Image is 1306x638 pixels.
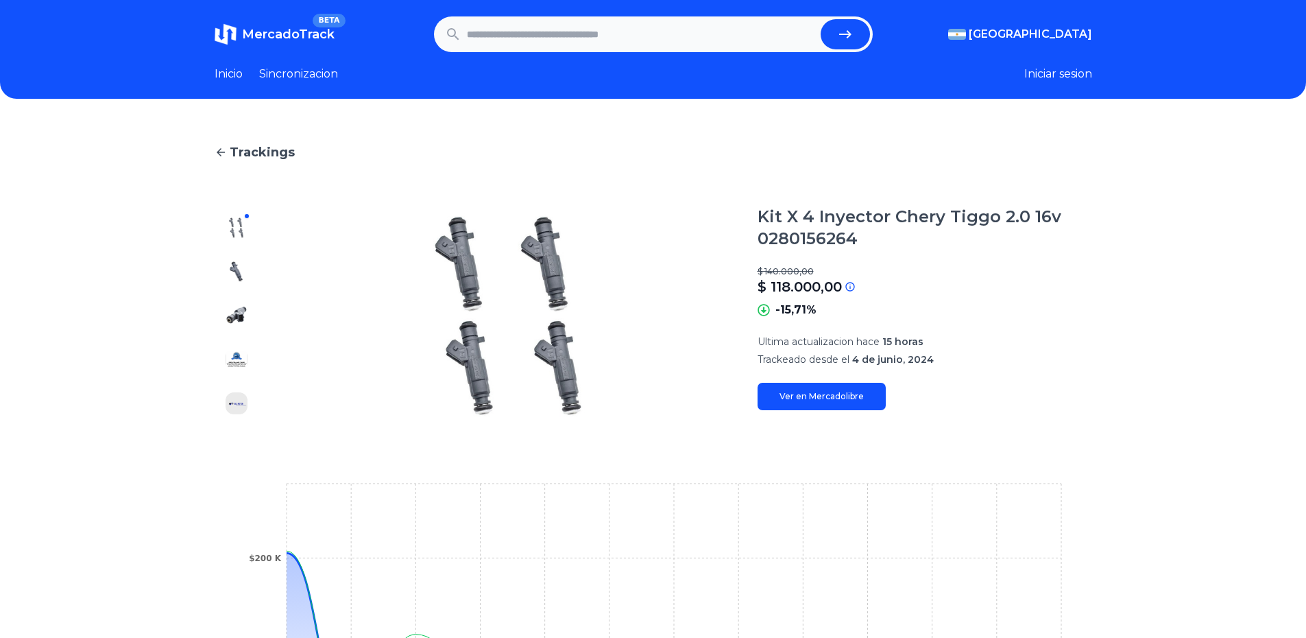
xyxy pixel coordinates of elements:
[758,335,880,348] span: Ultima actualizacion hace
[758,206,1092,250] h1: Kit X 4 Inyector Chery Tiggo 2.0 16v 0280156264
[286,206,730,425] img: Kit X 4 Inyector Chery Tiggo 2.0 16v 0280156264
[249,554,282,563] tspan: $200 K
[226,261,247,283] img: Kit X 4 Inyector Chery Tiggo 2.0 16v 0280156264
[758,266,1092,277] p: $ 140.000,00
[758,277,842,296] p: $ 118.000,00
[226,305,247,327] img: Kit X 4 Inyector Chery Tiggo 2.0 16v 0280156264
[1024,66,1092,82] button: Iniciar sesion
[882,335,923,348] span: 15 horas
[215,23,335,45] a: MercadoTrackBETA
[242,27,335,42] span: MercadoTrack
[948,26,1092,43] button: [GEOGRAPHIC_DATA]
[313,14,345,27] span: BETA
[948,29,966,40] img: Argentina
[215,23,237,45] img: MercadoTrack
[215,143,1092,162] a: Trackings
[226,348,247,370] img: Kit X 4 Inyector Chery Tiggo 2.0 16v 0280156264
[758,383,886,410] a: Ver en Mercadolibre
[758,353,849,366] span: Trackeado desde el
[969,26,1092,43] span: [GEOGRAPHIC_DATA]
[775,302,817,318] p: -15,71%
[230,143,295,162] span: Trackings
[226,217,247,239] img: Kit X 4 Inyector Chery Tiggo 2.0 16v 0280156264
[215,66,243,82] a: Inicio
[259,66,338,82] a: Sincronizacion
[852,353,934,366] span: 4 de junio, 2024
[226,392,247,414] img: Kit X 4 Inyector Chery Tiggo 2.0 16v 0280156264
